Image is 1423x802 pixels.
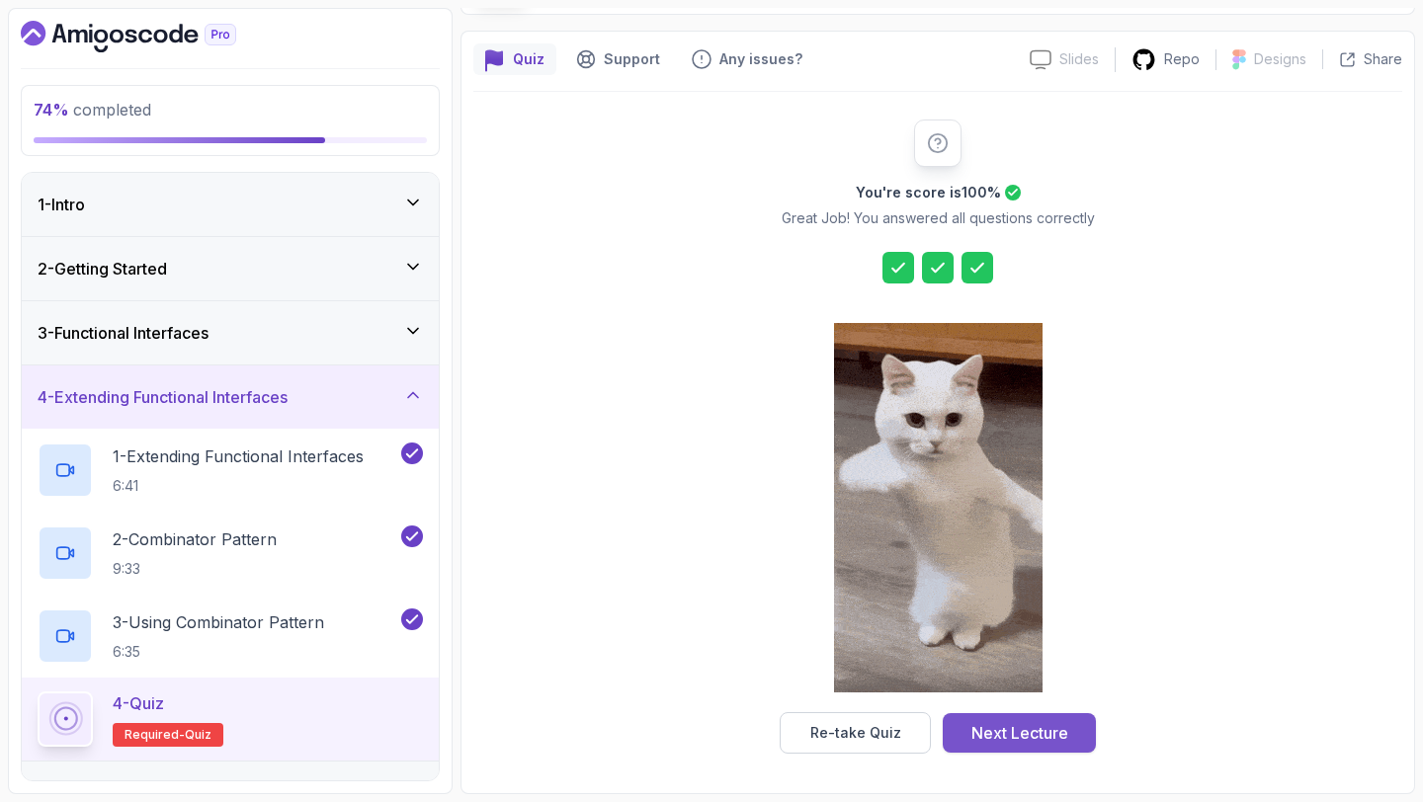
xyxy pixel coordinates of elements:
[680,43,814,75] button: Feedback button
[810,723,901,743] div: Re-take Quiz
[22,301,439,364] button: 3-Functional Interfaces
[856,183,1001,202] h2: You're score is 100 %
[113,559,277,579] p: 9:33
[1322,49,1402,69] button: Share
[34,100,69,120] span: 74 %
[719,49,802,69] p: Any issues?
[604,49,660,69] p: Support
[113,476,364,496] p: 6:41
[782,208,1095,228] p: Great Job! You answered all questions correctly
[38,442,423,498] button: 1-Extending Functional Interfaces6:41
[113,527,277,551] p: 2 - Combinator Pattern
[113,642,324,662] p: 6:35
[38,257,167,281] h3: 2 - Getting Started
[38,193,85,216] h3: 1 - Intro
[780,712,931,754] button: Re-take Quiz
[34,100,151,120] span: completed
[38,385,288,409] h3: 4 - Extending Functional Interfaces
[22,365,439,429] button: 4-Extending Functional Interfaces
[943,713,1096,753] button: Next Lecture
[1116,47,1215,72] a: Repo
[38,608,423,664] button: 3-Using Combinator Pattern6:35
[1254,49,1306,69] p: Designs
[834,323,1043,692] img: cool-cat
[38,691,423,747] button: 4-QuizRequired-quiz
[38,525,423,581] button: 2-Combinator Pattern9:33
[185,727,211,743] span: quiz
[513,49,544,69] p: Quiz
[113,444,364,468] p: 1 - Extending Functional Interfaces
[1059,49,1099,69] p: Slides
[971,721,1068,745] div: Next Lecture
[22,237,439,300] button: 2-Getting Started
[1364,49,1402,69] p: Share
[22,173,439,236] button: 1-Intro
[1164,49,1200,69] p: Repo
[473,43,556,75] button: quiz button
[125,727,185,743] span: Required-
[113,691,164,715] p: 4 - Quiz
[564,43,672,75] button: Support button
[38,321,209,345] h3: 3 - Functional Interfaces
[113,610,324,634] p: 3 - Using Combinator Pattern
[21,21,282,52] a: Dashboard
